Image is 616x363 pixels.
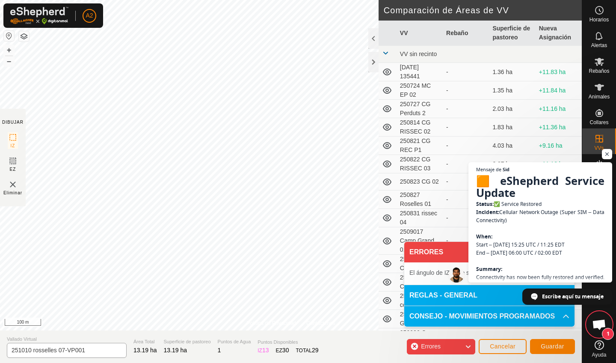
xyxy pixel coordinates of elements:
[276,346,289,355] div: EZ
[479,339,527,354] button: Cancelar
[218,347,221,354] span: 1
[536,328,582,347] td: +11.15 ha
[397,155,443,173] td: 250822 CG RISSEC 03
[489,328,535,347] td: 2.04 ha
[384,5,582,15] h2: Comparación de Áreas de VV
[397,63,443,81] td: [DATE] 135441
[446,104,486,113] div: -
[397,21,443,46] th: VV
[397,209,443,227] td: 250831 rissec 04
[10,166,16,173] span: EZ
[589,17,609,22] span: Horarios
[489,100,535,118] td: 2.03 ha
[489,21,535,46] th: Superficie de pastoreo
[397,310,443,328] td: 250922 Camp Grand 02
[446,214,486,223] div: -
[589,120,608,125] span: Collares
[10,7,68,24] img: Logo Gallagher
[476,167,501,172] span: Mensaje de
[247,319,296,327] a: Política de Privacidad
[404,262,575,285] p-accordion-content: ERRORES
[258,346,269,355] div: IZ
[262,347,269,354] span: 13
[296,346,318,355] div: TOTAL
[397,328,443,347] td: 250926 Camp Grand 03
[592,352,607,357] span: Ayuda
[530,339,575,354] button: Guardar
[489,81,535,100] td: 1.35 ha
[446,68,486,77] div: -
[446,123,486,132] div: -
[404,242,575,262] p-accordion-header: ERRORES
[489,137,535,155] td: 4.03 ha
[591,43,607,48] span: Alertas
[7,336,127,343] span: Vallado Virtual
[409,269,557,276] span: El ángulo de IZ debe ser mayor que 80° .
[306,319,335,327] a: Contáctenos
[133,338,157,345] span: Área Total
[446,86,486,95] div: -
[397,81,443,100] td: 250724 MC EP 02
[8,179,18,190] img: VV
[397,137,443,155] td: 250821 CG REC P1
[586,312,612,337] div: Chat abierto
[536,118,582,137] td: +11.36 ha
[2,119,24,125] div: DIBUJAR
[397,118,443,137] td: 250814 CG RISSEC 02
[589,94,610,99] span: Animales
[476,174,604,363] span: ✅ Service Restored Cellular Network Outage (Super SIM – Data Connectivity) Start – [DATE] 15:25 U...
[421,343,441,350] span: Errores
[489,118,535,137] td: 1.83 ha
[490,343,515,350] span: Cancelar
[536,81,582,100] td: +11.84 ha
[409,290,477,301] span: REGLAS - GENERAL
[4,31,14,41] button: Restablecer Mapa
[409,311,555,321] span: CONSEJO - MOVIMIENTOS PROGRAMADOS
[4,45,14,55] button: +
[397,255,443,273] td: 250902 Mas Coquels 01
[397,273,443,292] td: 250904 Mas Coquels 02
[602,328,614,340] span: 1
[443,21,489,46] th: Rebaño
[594,146,604,151] span: VVs
[589,68,609,74] span: Rebaños
[446,160,486,169] div: -
[19,31,29,42] button: Capas del Mapa
[312,347,319,354] span: 29
[164,338,211,345] span: Superficie de pastoreo
[409,247,443,257] span: ERRORES
[446,195,486,204] div: -
[400,51,437,57] span: VV sin recinto
[536,100,582,118] td: +11.16 ha
[258,339,318,346] span: Puntos Disponibles
[11,143,15,149] span: IZ
[397,173,443,190] td: 250823 CG 02
[446,177,486,186] div: -
[397,227,443,255] td: 2509017 Camp Grand 01
[4,56,14,66] button: –
[133,347,157,354] span: 13.19 ha
[446,236,486,245] div: -
[489,155,535,173] td: 2.07 ha
[397,292,443,310] td: 250908 coquells 03
[282,347,289,354] span: 30
[218,338,251,345] span: Puntos de Agua
[536,63,582,81] td: +11.83 ha
[164,347,187,354] span: 13.19 ha
[86,11,93,20] span: A2
[404,285,575,306] p-accordion-header: REGLAS - GENERAL
[541,343,564,350] span: Guardar
[404,306,575,327] p-accordion-header: CONSEJO - MOVIMIENTOS PROGRAMADOS
[542,289,604,304] span: Escribe aquí tu mensaje
[536,137,582,155] td: +9.16 ha
[446,141,486,150] div: -
[397,190,443,209] td: 250827 Roselles 01
[489,63,535,81] td: 1.36 ha
[536,155,582,173] td: +11.12 ha
[582,337,616,361] a: Ayuda
[397,100,443,118] td: 250727 CG Perduts 2
[536,21,582,46] th: Nueva Asignación
[3,190,22,196] span: Eliminar
[503,167,509,172] span: Sid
